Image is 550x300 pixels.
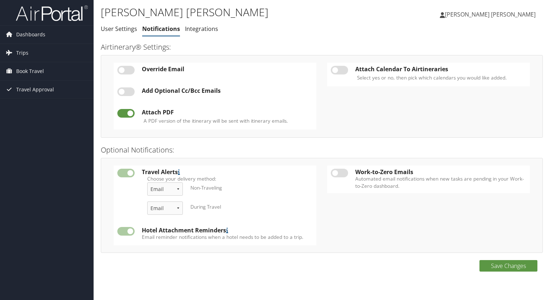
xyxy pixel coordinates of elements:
[142,233,313,241] label: Email reminder notifications when a hotel needs to be added to a trip.
[355,66,526,72] div: Attach Calendar To Airtineraries
[142,87,313,94] div: Add Optional Cc/Bcc Emails
[142,25,180,33] a: Notifications
[355,175,526,190] label: Automated email notifications when new tasks are pending in your Work-to-Zero dashboard.
[355,169,526,175] div: Work-to-Zero Emails
[185,25,218,33] a: Integrations
[440,4,543,25] a: [PERSON_NAME] [PERSON_NAME]
[142,66,313,72] div: Override Email
[101,5,396,20] h1: [PERSON_NAME] [PERSON_NAME]
[16,81,54,99] span: Travel Approval
[190,184,222,191] label: Non-Traveling
[147,175,307,182] label: Choose your delivery method:
[142,227,313,233] div: Hotel Attachment Reminders
[101,42,543,52] h3: Airtinerary® Settings:
[16,26,45,44] span: Dashboards
[357,74,507,81] label: Select yes or no, then pick which calendars you would like added.
[144,117,288,124] label: A PDF version of the itinerary will be sent with itinerary emails.
[142,169,313,175] div: Travel Alerts
[445,10,536,18] span: [PERSON_NAME] [PERSON_NAME]
[190,203,221,210] label: During Travel
[479,260,537,272] button: Save Changes
[16,62,44,80] span: Book Travel
[16,44,28,62] span: Trips
[16,5,88,22] img: airportal-logo.png
[142,109,313,115] div: Attach PDF
[101,25,137,33] a: User Settings
[101,145,543,155] h3: Optional Notifications:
